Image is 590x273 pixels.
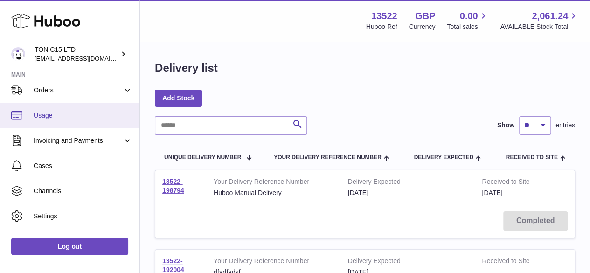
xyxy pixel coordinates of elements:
[482,189,502,196] span: [DATE]
[35,45,118,63] div: TONIC15 LTD
[414,154,473,161] span: Delivery Expected
[532,10,568,22] span: 2,061.24
[447,10,488,31] a: 0.00 Total sales
[366,22,397,31] div: Huboo Ref
[34,212,132,221] span: Settings
[34,136,123,145] span: Invoicing and Payments
[555,121,575,130] span: entries
[11,238,128,255] a: Log out
[162,178,184,194] a: 13522-198794
[348,189,468,197] div: [DATE]
[214,257,334,268] strong: Your Delivery Reference Number
[482,257,543,268] strong: Received to Site
[460,10,478,22] span: 0.00
[34,86,123,95] span: Orders
[371,10,397,22] strong: 13522
[35,55,137,62] span: [EMAIL_ADDRESS][DOMAIN_NAME]
[497,121,514,130] label: Show
[214,189,334,197] div: Huboo Manual Delivery
[214,177,334,189] strong: Your Delivery Reference Number
[34,161,132,170] span: Cases
[409,22,436,31] div: Currency
[447,22,488,31] span: Total sales
[34,187,132,196] span: Channels
[164,154,241,161] span: Unique Delivery Number
[348,257,468,268] strong: Delivery Expected
[348,177,468,189] strong: Delivery Expected
[500,22,579,31] span: AVAILABLE Stock Total
[34,111,132,120] span: Usage
[274,154,382,161] span: Your Delivery Reference Number
[11,47,25,61] img: internalAdmin-13522@internal.huboo.com
[155,90,202,106] a: Add Stock
[506,154,558,161] span: Received to Site
[415,10,435,22] strong: GBP
[155,61,218,76] h1: Delivery list
[482,177,543,189] strong: Received to Site
[500,10,579,31] a: 2,061.24 AVAILABLE Stock Total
